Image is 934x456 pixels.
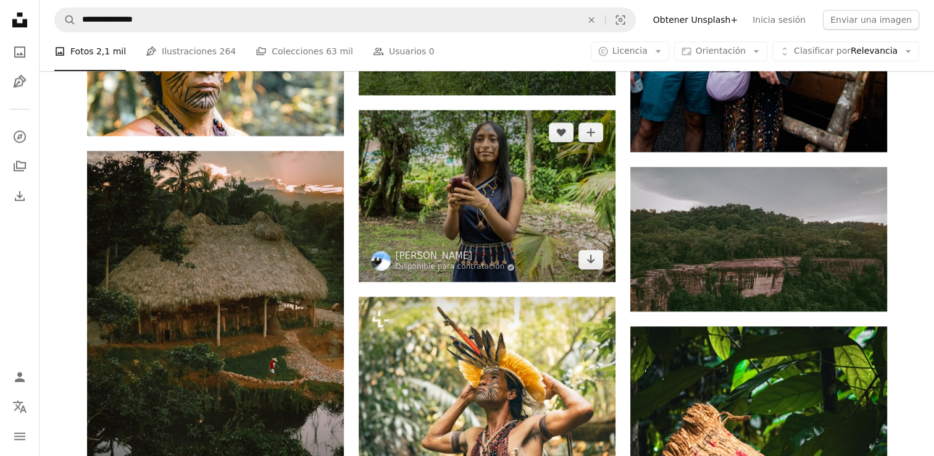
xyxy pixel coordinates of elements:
[612,46,648,56] span: Licencia
[7,7,32,35] a: Inicio — Unsplash
[371,251,391,271] img: Ve al perfil de Andres Medina
[578,122,603,142] button: Añade a la colección
[591,42,669,62] button: Licencia
[359,190,615,201] a: mujer en vestido azul sin mangas sosteniendo un palo de madera marrón
[578,8,605,32] button: Borrar
[696,46,746,56] span: Orientación
[7,40,32,64] a: Fotos
[7,184,32,208] a: Historial de descargas
[373,32,435,72] a: Usuarios 0
[7,424,32,449] button: Menú
[359,110,615,282] img: mujer en vestido azul sin mangas sosteniendo un palo de madera marrón
[219,45,236,59] span: 264
[146,32,236,72] a: Ilustraciones 264
[256,32,353,72] a: Colecciones 63 mil
[326,45,353,59] span: 63 mil
[549,122,573,142] button: Me gusta
[745,10,813,30] a: Inicia sesión
[396,250,515,262] a: [PERSON_NAME]
[7,69,32,94] a: Ilustraciones
[87,306,344,317] a: Casa durante la hora dorada
[772,42,919,62] button: Clasificar porRelevancia
[630,234,887,245] a: Una vista de un bosque desde un punto de vista elevado
[606,8,635,32] button: Búsqueda visual
[7,365,32,389] a: Iniciar sesión / Registrarse
[7,394,32,419] button: Idioma
[823,10,919,30] button: Enviar una imagen
[7,124,32,149] a: Explorar
[429,45,435,59] span: 0
[55,8,76,32] button: Buscar en Unsplash
[54,7,636,32] form: Encuentra imágenes en todo el sitio
[630,167,887,311] img: Una vista de un bosque desde un punto de vista elevado
[578,250,603,269] a: Descargar
[359,376,615,387] a: Un hombre con un tocado en el bosque
[646,10,745,30] a: Obtener Unsplash+
[794,46,898,58] span: Relevancia
[794,46,851,56] span: Clasificar por
[7,154,32,179] a: Colecciones
[396,262,515,272] a: Disponible para contratación
[674,42,767,62] button: Orientación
